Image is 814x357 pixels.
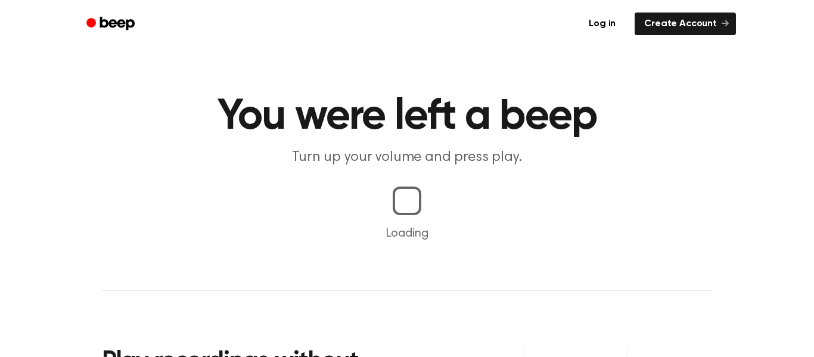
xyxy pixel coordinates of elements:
[14,225,800,243] p: Loading
[78,13,145,36] a: Beep
[635,13,736,35] a: Create Account
[102,95,712,138] h1: You were left a beep
[577,10,627,38] a: Log in
[178,148,636,167] p: Turn up your volume and press play.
